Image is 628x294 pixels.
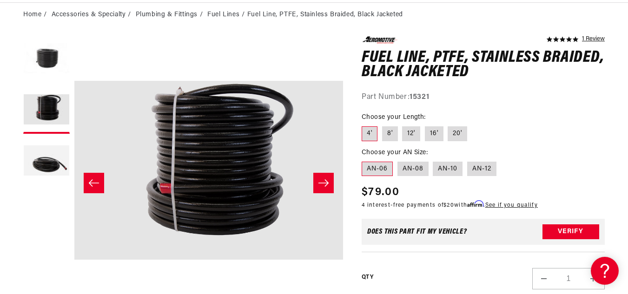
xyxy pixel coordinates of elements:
[362,162,393,176] label: AN-06
[23,138,70,185] button: Load image 3 in gallery view
[362,126,377,141] label: 4'
[23,36,70,83] button: Load image 1 in gallery view
[367,228,467,235] div: Does This part fit My vehicle?
[402,126,420,141] label: 12'
[382,126,398,141] label: 8'
[433,162,463,176] label: AN-10
[448,126,467,141] label: 20'
[582,36,605,43] a: 1 reviews
[485,203,538,208] a: See if you qualify - Learn more about Affirm Financing (opens in modal)
[313,173,334,193] button: Slide right
[467,200,483,207] span: Affirm
[362,201,538,209] p: 4 interest-free payments of with .
[362,184,399,201] span: $79.00
[410,93,429,101] strong: 15321
[362,112,427,122] legend: Choose your Length:
[397,162,429,176] label: AN-08
[362,51,605,80] h1: Fuel Line, PTFE, Stainless Braided, Black Jacketed
[52,10,133,20] li: Accessories & Specialty
[136,10,198,20] a: Plumbing & Fittings
[362,91,605,104] div: Part Number:
[247,10,403,20] li: Fuel Line, PTFE, Stainless Braided, Black Jacketed
[443,203,454,208] span: $20
[23,10,41,20] a: Home
[207,10,239,20] a: Fuel Lines
[362,274,373,281] label: QTY
[84,173,104,193] button: Slide left
[362,148,429,157] legend: Choose your AN Size:
[542,224,599,239] button: Verify
[467,162,496,176] label: AN-12
[23,87,70,134] button: Load image 2 in gallery view
[425,126,443,141] label: 16'
[23,10,605,20] nav: breadcrumbs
